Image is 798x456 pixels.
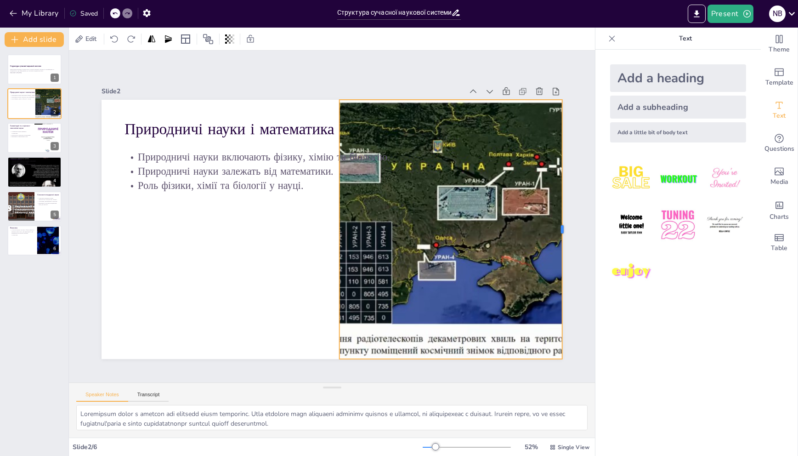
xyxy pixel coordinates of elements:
[773,111,786,121] span: Text
[10,65,41,68] strong: Структура сучасної наукової системи
[610,64,746,92] div: Add a heading
[520,443,542,451] div: 52 %
[703,204,746,246] img: 6.jpeg
[770,212,789,222] span: Charts
[10,96,45,98] p: Природничі науки залежать від математики.
[764,144,794,154] span: Questions
[761,193,798,226] div: Add charts and graphs
[703,157,746,200] img: 3.jpeg
[10,136,32,137] p: Важливість гуманітарних наук.
[765,78,793,88] span: Template
[84,34,98,43] span: Edit
[10,91,45,93] p: Природничі науки і математика
[10,125,32,130] p: Гуманітарні та соціально-економічні науки
[610,251,653,293] img: 7.jpeg
[10,158,59,161] p: Технічні науки
[221,27,432,259] p: Природничі науки залежать від математики.
[10,131,32,134] p: Гуманітарні науки вивчають суспільство.
[761,226,798,259] div: Add a table
[10,94,45,96] p: Природничі науки включають фізику, хімію та біологію.
[7,54,62,85] div: 1
[657,204,699,246] img: 5.jpeg
[51,142,59,150] div: 3
[610,157,653,200] img: 1.jpeg
[7,6,62,21] button: My Library
[76,405,588,430] textarea: Loremipsum dolor s ametcon adi elitsedd eiusm temporinc. Utla etdolore magn aliquaeni adminimv qu...
[761,127,798,160] div: Get real-time input from your audience
[178,32,193,46] div: Layout
[10,97,45,99] p: Роль фізики, хімії та біології у науці.
[51,108,59,116] div: 2
[7,191,62,222] div: 5
[10,72,59,74] p: Generated with [URL]
[761,94,798,127] div: Add text boxes
[51,245,59,253] div: 6
[37,200,59,202] p: Агрономія, ветеринарія та екологія.
[37,197,59,200] p: Сільськогосподарські науки забезпечують продовольчу безпеку.
[128,392,169,402] button: Transcript
[619,28,752,50] p: Text
[769,6,786,22] div: n b
[5,32,64,47] button: Add slide
[232,17,443,250] p: Природничі науки включають фізику, хімію та біологію.
[769,45,790,55] span: Theme
[610,96,746,119] div: Add a subheading
[51,211,59,219] div: 5
[76,392,128,402] button: Speaker Notes
[558,444,589,451] span: Single View
[203,34,214,45] span: Position
[761,28,798,61] div: Change the overall theme
[10,68,59,72] p: Презентація розглядає основні галузі сучасної наукової системи, їх класифікацію та спеціальності,...
[7,88,62,119] div: 2
[10,227,34,229] p: Висновок
[37,193,59,196] p: Сільськогосподарські науки
[10,229,34,236] p: Сучасна наукова система є багатогранною і включає різні галузі, які взаємодіють для вирішення акт...
[688,5,706,23] button: Export to PowerPoint
[37,202,59,205] p: Важливість сільськогосподарських наук для екології.
[10,134,32,136] p: Психологія, соціологія та економіка.
[761,61,798,94] div: Add ready made slides
[69,9,98,18] div: Saved
[761,160,798,193] div: Add images, graphics, shapes or video
[7,123,62,153] div: 3
[657,157,699,200] img: 2.jpeg
[51,74,59,82] div: 1
[73,443,423,451] div: Slide 2 / 6
[610,204,653,246] img: 4.jpeg
[337,6,452,19] input: Insert title
[10,164,59,165] p: Вплив технічних наук на повсякденне життя.
[769,5,786,23] button: n b
[10,160,59,162] p: Технічні науки сприяють розвитку технологій.
[51,177,59,185] div: 4
[10,162,59,164] p: Інженерія та комп'ютерні науки.
[770,177,788,187] span: Media
[771,243,787,253] span: Table
[610,122,746,142] div: Add a little bit of body text
[7,225,62,256] div: 6
[707,5,753,23] button: Present
[7,157,62,187] div: 4
[211,37,422,269] p: Роль фізики, хімії та біології у науці.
